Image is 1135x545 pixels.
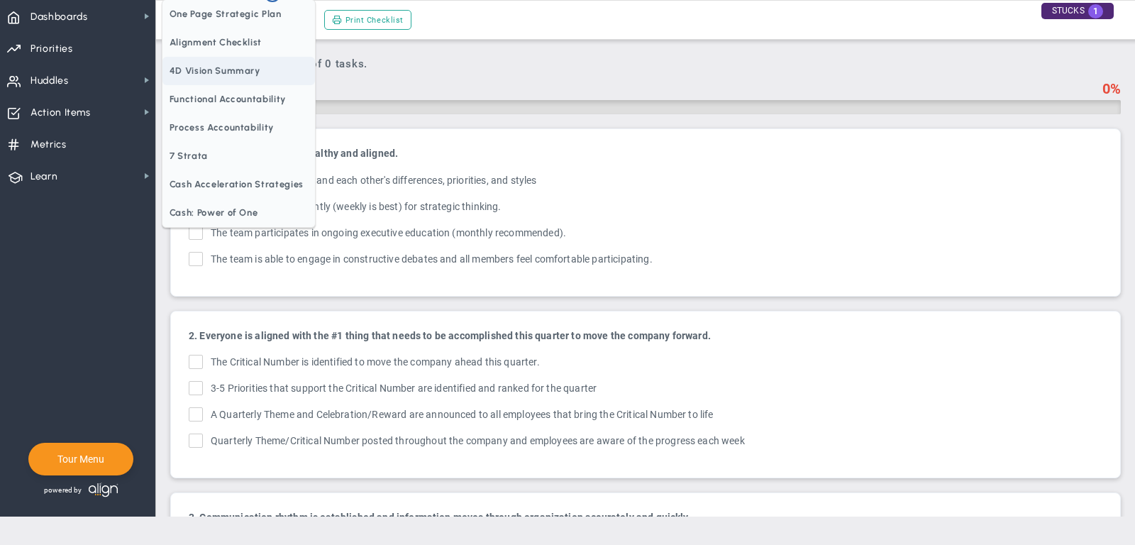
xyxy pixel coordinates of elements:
[162,170,315,199] span: Cash Acceleration Strategies
[162,57,315,85] span: 4D Vision Summary
[345,14,404,26] span: Print Checklist
[189,511,1102,524] h4: 3. Communication rhythm is established and information moves through organization accurately and ...
[31,98,91,128] span: Action Items
[31,130,67,160] span: Metrics
[31,162,57,192] span: Learn
[53,453,109,466] button: Tour Menu
[211,226,566,242] span: The team participates in ongoing executive education (monthly recommended).
[324,10,411,30] button: Print Checklist
[211,173,537,189] span: Team members understand each other's differences, priorities, and styles
[31,66,69,96] span: Huddles
[211,434,745,450] span: Quarterly Theme/Critical Number posted throughout the company and employees are aware of the prog...
[170,81,1095,97] div: Percent Complete
[189,147,1102,160] h4: 1. The executive team is healthy and aligned.
[189,329,1102,342] h4: 2. Everyone is aligned with the #1 thing that needs to be accomplished this quarter to move the c...
[211,381,597,397] span: 3-5 Priorities that support the Critical Number are identified and ranked for the quarter
[162,199,315,227] span: Cash: Power of One
[1088,4,1103,18] span: 1
[31,2,88,32] span: Dashboards
[211,407,714,424] span: A Quarterly Theme and Celebration/Reward are announced to all employees that bring the Critical N...
[1102,80,1121,97] span: 0%
[211,199,502,216] span: The team meets frequently (weekly is best) for strategic thinking.
[162,28,315,57] span: Alignment Checklist
[31,34,73,64] span: Priorities
[162,85,315,114] span: Functional Accountability
[162,142,315,170] span: 7 Strata
[211,355,540,371] span: The Critical Number is identified to move the company ahead this quarter.
[28,479,179,501] div: Powered by Align
[1041,3,1114,19] div: STUCKS
[162,114,315,142] span: Process Accountability
[170,57,1121,70] h3: You have completed 0 out of 0 tasks.
[211,252,653,268] span: The team is able to engage in constructive debates and all members feel comfortable participating.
